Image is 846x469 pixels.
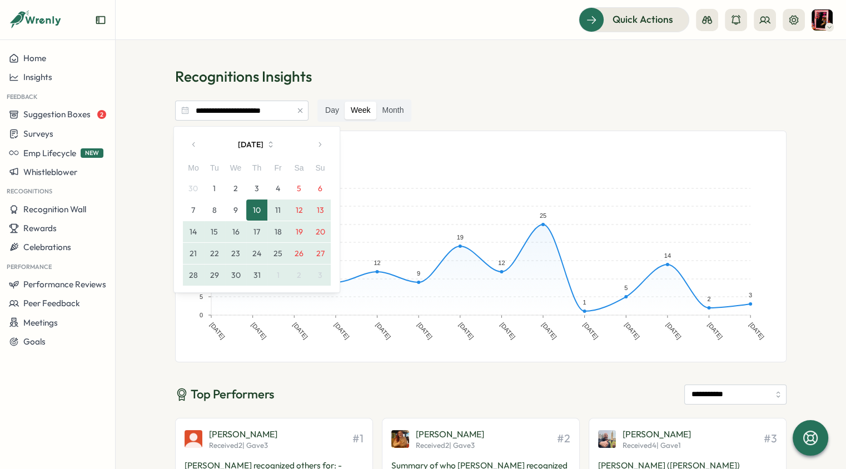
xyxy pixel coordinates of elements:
[320,102,345,119] label: Day
[183,243,204,264] button: 21
[310,221,331,242] button: 20
[23,242,71,252] span: Celebrations
[200,293,203,300] text: 5
[185,427,277,451] a: [PERSON_NAME]Received2| Gave3
[250,321,267,340] text: [DATE]
[310,265,331,286] button: 3
[288,243,310,264] button: 26
[225,178,246,199] button: 2
[246,178,267,199] button: 3
[292,321,309,340] text: [DATE]
[267,221,288,242] button: 18
[288,178,310,199] button: 5
[288,162,310,174] div: Sa
[624,321,641,340] text: [DATE]
[598,430,616,448] img: 7063276012229_abf0b0bd90cdf1cc4bb2_original.png
[748,321,765,340] text: [DATE]
[205,133,308,156] button: [DATE]
[540,321,558,340] text: [DATE]
[246,199,267,221] button: 10
[175,386,274,403] h3: Top Performers
[81,148,103,158] span: NEW
[204,243,225,264] button: 22
[23,204,86,214] span: Recognition Wall
[310,199,331,221] button: 13
[204,265,225,286] button: 29
[185,430,202,448] img: 44be918da2562643b530084137a91e67.jpg
[200,312,203,318] text: 0
[345,102,376,119] label: Week
[391,430,409,448] img: 3008544451698_0221d729dcaf50afd574_original.png
[457,321,475,340] text: [DATE]
[706,321,724,340] text: [DATE]
[204,221,225,242] button: 15
[246,162,267,174] div: Th
[204,199,225,221] button: 8
[183,178,204,199] button: 30
[23,223,57,233] span: Rewards
[183,265,204,286] button: 28
[375,321,392,340] text: [DATE]
[209,427,277,441] span: [PERSON_NAME]
[582,321,599,340] text: [DATE]
[665,321,682,340] text: [DATE]
[416,441,484,451] span: Received 2 | Gave 3
[623,441,691,451] span: Received 4 | Gave 1
[812,9,833,31] img: Ruth
[23,109,91,119] span: Suggestion Boxes
[189,144,773,162] p: Recognitions Given
[267,265,288,286] button: 1
[267,243,288,264] button: 25
[225,221,246,242] button: 16
[246,221,267,242] button: 17
[579,7,689,32] button: Quick Actions
[23,148,76,158] span: Emp Lifecycle
[23,167,77,177] span: Whistleblower
[246,265,267,286] button: 31
[333,321,350,340] text: [DATE]
[95,14,106,26] button: Expand sidebar
[267,199,288,221] button: 11
[623,427,691,441] span: [PERSON_NAME]
[376,102,409,119] label: Month
[267,178,288,199] button: 4
[23,336,46,347] span: Goals
[764,430,777,447] div: # 3
[557,430,570,447] div: # 2
[613,12,673,27] span: Quick Actions
[391,427,484,451] a: [PERSON_NAME]Received2| Gave3
[208,321,226,340] text: [DATE]
[267,162,288,174] div: Fr
[183,199,204,221] button: 7
[598,427,691,451] a: [PERSON_NAME]Received4| Gave1
[23,317,58,328] span: Meetings
[225,199,246,221] button: 9
[204,178,225,199] button: 1
[352,430,364,447] div: # 1
[97,110,106,119] span: 2
[246,243,267,264] button: 24
[310,243,331,264] button: 27
[499,321,516,340] text: [DATE]
[310,162,331,174] div: Su
[23,128,53,139] span: Surveys
[225,243,246,264] button: 23
[288,221,310,242] button: 19
[23,53,46,63] span: Home
[225,162,246,174] div: We
[204,162,225,174] div: Tu
[225,265,246,286] button: 30
[183,221,204,242] button: 14
[23,298,80,308] span: Peer Feedback
[183,162,204,174] div: Mo
[209,441,277,451] span: Received 2 | Gave 3
[288,199,310,221] button: 12
[23,72,52,82] span: Insights
[288,265,310,286] button: 2
[175,67,787,86] p: Recognitions Insights
[416,321,434,340] text: [DATE]
[23,279,106,290] span: Performance Reviews
[310,178,331,199] button: 6
[416,427,484,441] span: [PERSON_NAME]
